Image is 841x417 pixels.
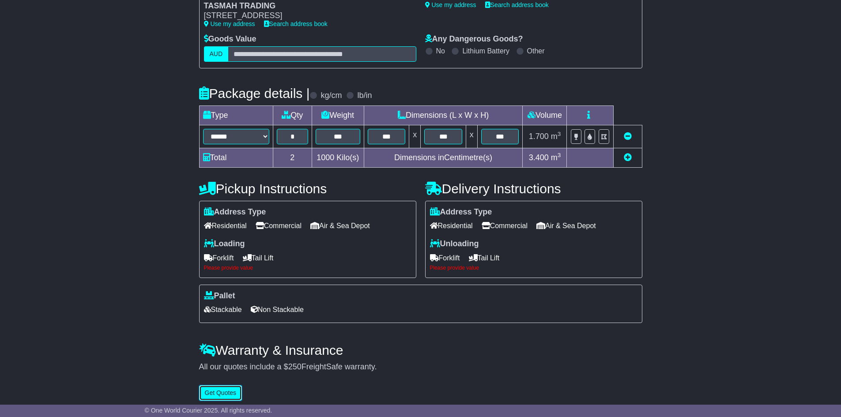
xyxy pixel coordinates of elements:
span: Tail Lift [469,251,500,265]
label: AUD [204,46,229,62]
td: Dimensions in Centimetre(s) [364,148,523,167]
h4: Warranty & Insurance [199,343,642,357]
button: Get Quotes [199,385,242,401]
span: 250 [288,362,302,371]
a: Add new item [624,153,632,162]
label: Lithium Battery [462,47,509,55]
a: Use my address [204,20,255,27]
span: m [551,153,561,162]
span: Stackable [204,303,242,316]
h4: Package details | [199,86,310,101]
span: m [551,132,561,141]
td: Qty [273,105,312,125]
td: Volume [523,105,567,125]
span: Commercial [256,219,302,233]
span: Commercial [482,219,528,233]
div: Please provide value [430,265,637,271]
td: Dimensions (L x W x H) [364,105,523,125]
label: Unloading [430,239,479,249]
a: Search address book [264,20,328,27]
sup: 3 [558,152,561,158]
label: No [436,47,445,55]
td: Type [199,105,273,125]
span: Non Stackable [251,303,304,316]
td: Total [199,148,273,167]
label: Loading [204,239,245,249]
div: Please provide value [204,265,411,271]
td: Weight [312,105,364,125]
span: Air & Sea Depot [536,219,596,233]
span: 1.700 [529,132,549,141]
div: [STREET_ADDRESS] [204,11,407,21]
label: Other [527,47,545,55]
span: Forklift [430,251,460,265]
span: Residential [204,219,247,233]
sup: 3 [558,131,561,137]
span: 3.400 [529,153,549,162]
span: Air & Sea Depot [310,219,370,233]
a: Search address book [485,1,549,8]
td: x [409,125,421,148]
span: Tail Lift [243,251,274,265]
label: Pallet [204,291,235,301]
span: Forklift [204,251,234,265]
td: Kilo(s) [312,148,364,167]
h4: Delivery Instructions [425,181,642,196]
span: 1000 [317,153,334,162]
label: Address Type [204,207,266,217]
div: TASMAH TRADING [204,1,407,11]
label: lb/in [357,91,372,101]
label: Any Dangerous Goods? [425,34,523,44]
label: Goods Value [204,34,256,44]
span: © One World Courier 2025. All rights reserved. [145,407,272,414]
a: Use my address [425,1,476,8]
label: Address Type [430,207,492,217]
a: Remove this item [624,132,632,141]
td: 2 [273,148,312,167]
div: All our quotes include a $ FreightSafe warranty. [199,362,642,372]
span: Residential [430,219,473,233]
td: x [466,125,477,148]
h4: Pickup Instructions [199,181,416,196]
label: kg/cm [321,91,342,101]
